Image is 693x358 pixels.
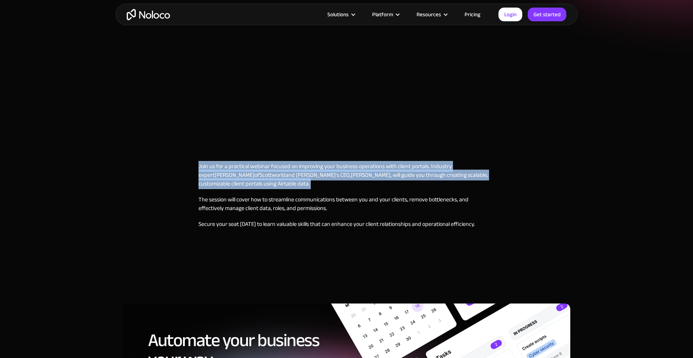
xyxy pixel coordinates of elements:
[199,195,494,213] p: The session will cover how to streamline communications between you and your clients, remove bott...
[199,220,494,246] p: Secure your seat [DATE] to learn valuable skills that can enhance your client relationships and o...
[318,10,363,19] div: Solutions
[127,9,170,20] a: home
[498,8,522,21] a: Login
[528,8,566,21] a: Get started
[372,10,393,19] div: Platform
[215,170,254,180] a: [PERSON_NAME]
[456,10,489,19] a: Pricing
[260,170,286,180] a: Scottworld
[351,170,391,180] a: [PERSON_NAME]
[417,10,441,19] div: Resources
[327,10,349,19] div: Solutions
[199,162,494,188] p: Join us for a practical webinar focused on improving your business operations with client portals...
[363,10,407,19] div: Platform
[407,10,456,19] div: Resources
